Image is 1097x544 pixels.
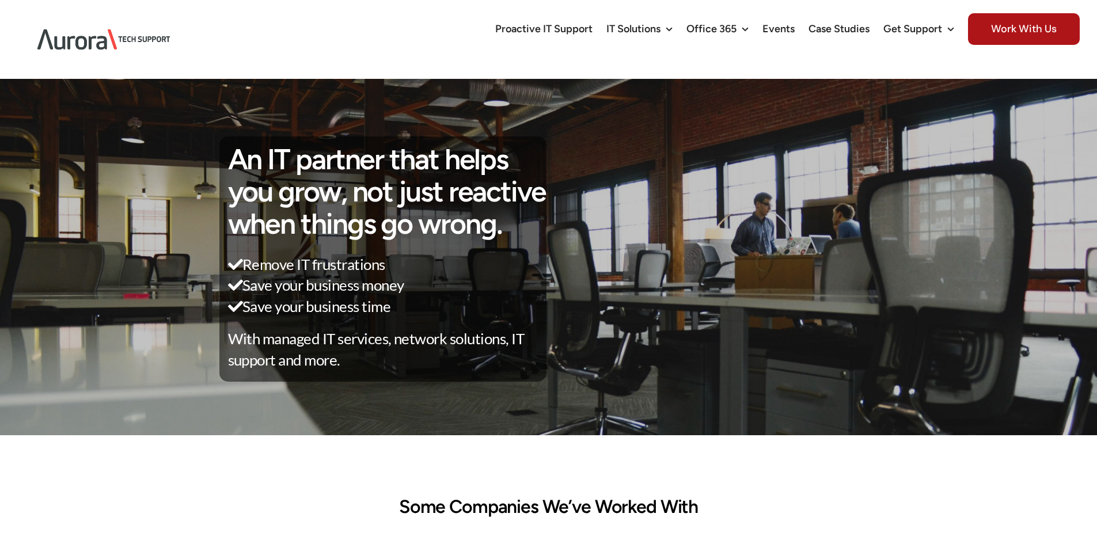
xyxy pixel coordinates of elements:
[883,24,942,34] span: Get Support
[686,24,737,34] span: Office 365
[228,328,547,370] p: With managed IT services, network solutions, IT support and more.
[17,9,190,70] img: Aurora Tech Support Logo
[606,24,661,34] span: IT Solutions
[228,254,547,317] p: Remove IT frustrations Save your business money Save your business time
[228,143,547,240] h1: An IT partner that helps you grow, not just reactive when things go wrong.
[808,24,870,34] span: Case Studies
[231,496,865,517] h2: Some Companies We’ve Worked With
[762,24,795,34] span: Events
[495,24,593,34] span: Proactive IT Support
[968,13,1080,45] span: Work With Us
